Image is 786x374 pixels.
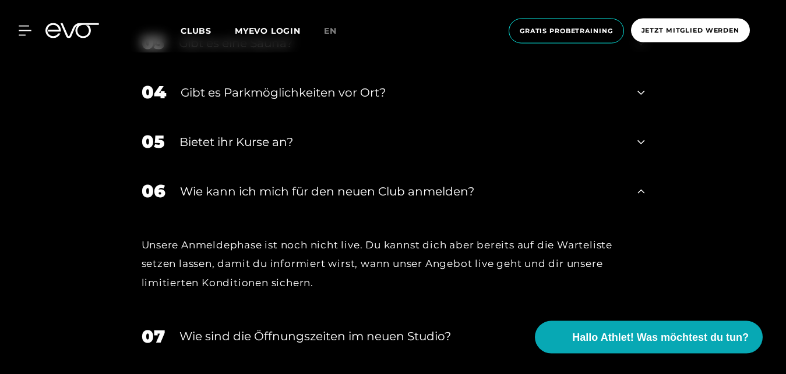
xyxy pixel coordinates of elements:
button: Hallo Athlet! Was möchtest du tun? [535,321,763,354]
a: en [324,24,351,38]
div: ​Wie sind die Öffnungszeiten im neuen Studio? [179,327,623,345]
div: Wie kann ich mich für den neuen Club anmelden? [180,183,623,200]
div: Gibt es Parkmöglichkeiten vor Ort? [181,84,623,101]
a: Clubs [181,25,235,36]
span: Clubs [181,26,212,36]
div: 05 [142,129,165,155]
span: en [324,26,337,36]
span: Jetzt Mitglied werden [642,26,739,35]
div: 07 [142,323,165,350]
div: Unsere Anmeldephase ist noch nicht live. Du kannst dich aber bereits auf die Warteliste setzen la... [142,236,645,292]
a: Jetzt Mitglied werden [628,19,753,44]
a: Gratis Probetraining [505,19,628,44]
div: 04 [142,79,166,105]
div: 06 [142,178,165,204]
div: Bietet ihr Kurse an? [179,133,623,151]
span: Hallo Athlet! Was möchtest du tun? [572,330,749,345]
span: Gratis Probetraining [520,26,613,36]
a: MYEVO LOGIN [235,26,301,36]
